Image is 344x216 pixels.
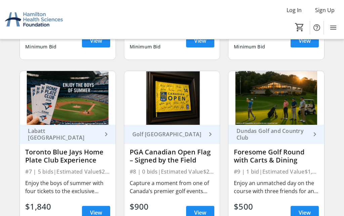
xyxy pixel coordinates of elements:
[228,125,324,144] a: Dundas Golf and Country Club
[130,41,161,53] div: Minimum Bid
[194,37,206,45] span: View
[90,37,102,45] span: View
[299,37,311,45] span: View
[206,130,214,138] mat-icon: keyboard_arrow_right
[234,41,265,53] div: Minimum Bid
[25,148,110,164] div: Toronto Blue Jays Home Plate Club Experience
[234,201,261,213] div: $500
[294,21,306,33] button: Cart
[20,71,115,125] img: Toronto Blue Jays Home Plate Club Experience
[311,130,319,138] mat-icon: keyboard_arrow_right
[124,71,220,125] img: PGA Canadian Open Flag – Signed by the Field
[234,128,310,141] div: Dundas Golf and Country Club
[25,41,56,53] div: Minimum Bid
[130,167,214,176] div: #8 | 0 bids | Estimated Value $2,000
[25,179,110,195] div: Enjoy the boys of summer with four tickets to the exclusive Home Plate Club for a 2026 Toronto Bl...
[124,125,220,144] a: Golf [GEOGRAPHIC_DATA]
[291,34,319,47] a: View
[130,131,206,138] div: Golf [GEOGRAPHIC_DATA]
[4,3,64,36] img: Hamilton Health Sciences Foundation's Logo
[130,148,214,164] div: PGA Canadian Open Flag – Signed by the Field
[310,21,324,34] button: Help
[20,125,115,144] a: Labatt [GEOGRAPHIC_DATA]
[315,6,335,14] span: Sign Up
[130,201,161,213] div: $900
[281,5,307,15] button: Log In
[228,71,324,125] img: Foresome Golf Round with Carts & Dining
[25,201,52,213] div: $1,840
[130,179,214,195] div: Capture a moment from one of Canada’s premier golf events with this official PGA Canadian Open fl...
[234,167,318,176] div: #9 | 1 bid | Estimated Value $1,111
[186,34,214,47] a: View
[287,6,302,14] span: Log In
[25,167,110,176] div: #7 | 5 bids | Estimated Value $2,000
[327,21,340,34] button: Menu
[234,148,318,164] div: Foresome Golf Round with Carts & Dining
[82,34,110,47] a: View
[234,179,318,195] div: Enjoy an unmatched day on the course with three friends for an 18-hole round of golf, complete wi...
[102,130,110,138] mat-icon: keyboard_arrow_right
[25,128,102,141] div: Labatt [GEOGRAPHIC_DATA]
[310,5,340,15] button: Sign Up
